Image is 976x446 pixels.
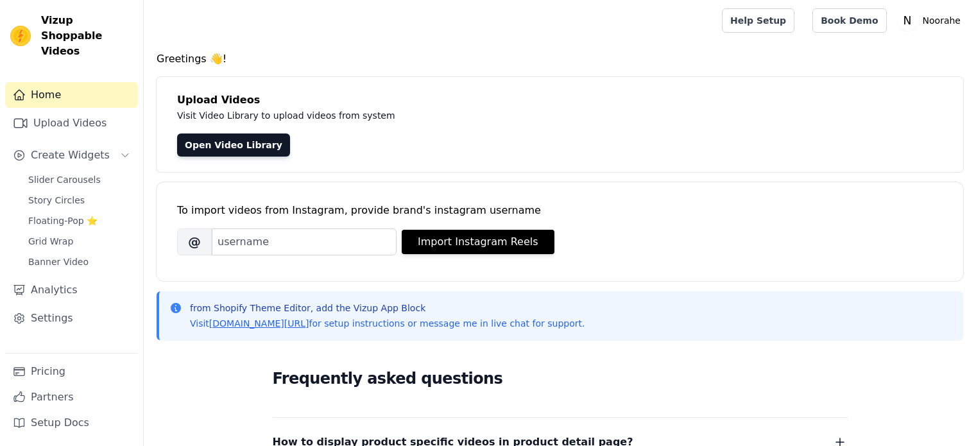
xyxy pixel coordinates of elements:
span: Slider Carousels [28,173,101,186]
a: Home [5,82,138,108]
span: Story Circles [28,194,85,207]
a: Settings [5,305,138,331]
img: Vizup [10,26,31,46]
h4: Upload Videos [177,92,943,108]
p: Visit for setup instructions or message me in live chat for support. [190,317,585,330]
a: Partners [5,384,138,410]
a: Upload Videos [5,110,138,136]
span: @ [177,228,212,255]
span: Grid Wrap [28,235,73,248]
span: Vizup Shoppable Videos [41,13,133,59]
a: Open Video Library [177,133,290,157]
a: Help Setup [722,8,794,33]
a: Story Circles [21,191,138,209]
a: [DOMAIN_NAME][URL] [209,318,309,329]
a: Floating-Pop ⭐ [21,212,138,230]
p: Visit Video Library to upload videos from system [177,108,752,123]
a: Analytics [5,277,138,303]
span: Banner Video [28,255,89,268]
button: Import Instagram Reels [402,230,554,254]
span: Create Widgets [31,148,110,163]
a: Grid Wrap [21,232,138,250]
a: Pricing [5,359,138,384]
h4: Greetings 👋! [157,51,963,67]
p: Noorahe [918,9,966,32]
h2: Frequently asked questions [273,366,848,391]
div: To import videos from Instagram, provide brand's instagram username [177,203,943,218]
button: Create Widgets [5,142,138,168]
p: from Shopify Theme Editor, add the Vizup App Block [190,302,585,314]
span: Floating-Pop ⭐ [28,214,98,227]
a: Setup Docs [5,410,138,436]
text: N [903,14,911,27]
button: N Noorahe [897,9,966,32]
input: username [212,228,397,255]
a: Banner Video [21,253,138,271]
a: Slider Carousels [21,171,138,189]
a: Book Demo [812,8,886,33]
